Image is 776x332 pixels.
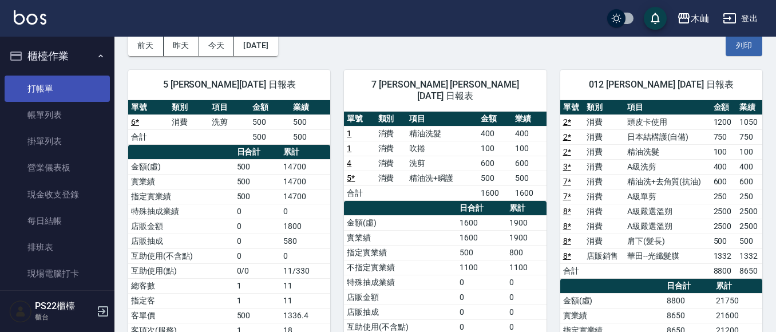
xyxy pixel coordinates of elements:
[624,204,711,219] td: A級嚴選溫朔
[5,234,110,260] a: 排班表
[478,126,512,141] td: 400
[169,100,209,115] th: 類別
[344,275,457,290] td: 特殊抽成業績
[234,278,280,293] td: 1
[375,156,406,171] td: 消費
[718,8,762,29] button: 登出
[737,204,762,219] td: 2500
[358,79,532,102] span: 7 [PERSON_NAME] [PERSON_NAME] [DATE] 日報表
[478,185,512,200] td: 1600
[624,234,711,248] td: 肩下(髮長)
[737,129,762,144] td: 750
[250,114,290,129] td: 500
[624,174,711,189] td: 精油洗+去角質(抗油)
[344,215,457,230] td: 金額(虛)
[506,305,547,319] td: 0
[128,234,234,248] td: 店販抽成
[169,114,209,129] td: 消費
[512,141,547,156] td: 100
[512,156,547,171] td: 600
[406,156,478,171] td: 洗剪
[664,279,713,294] th: 日合計
[584,204,624,219] td: 消費
[737,174,762,189] td: 600
[584,100,624,115] th: 類別
[624,144,711,159] td: 精油洗髮
[234,293,280,308] td: 1
[347,129,351,138] a: 1
[35,312,93,322] p: 櫃台
[457,215,506,230] td: 1600
[128,129,169,144] td: 合計
[234,189,280,204] td: 500
[457,260,506,275] td: 1100
[584,189,624,204] td: 消費
[280,159,330,174] td: 14700
[344,230,457,245] td: 實業績
[375,141,406,156] td: 消費
[35,301,93,312] h5: PS22櫃檯
[344,290,457,305] td: 店販金額
[128,263,234,278] td: 互助使用(點)
[280,145,330,160] th: 累計
[344,260,457,275] td: 不指定實業績
[711,100,737,115] th: 金額
[711,234,737,248] td: 500
[5,155,110,181] a: 營業儀表板
[726,35,762,56] button: 列印
[512,171,547,185] td: 500
[9,300,32,323] img: Person
[457,201,506,216] th: 日合計
[406,112,478,127] th: 項目
[737,114,762,129] td: 1050
[457,245,506,260] td: 500
[290,114,331,129] td: 500
[5,76,110,102] a: 打帳單
[128,219,234,234] td: 店販金額
[711,219,737,234] td: 2500
[711,189,737,204] td: 250
[644,7,667,30] button: save
[457,275,506,290] td: 0
[199,35,235,56] button: 今天
[584,248,624,263] td: 店販銷售
[128,293,234,308] td: 指定客
[209,100,250,115] th: 項目
[737,234,762,248] td: 500
[512,126,547,141] td: 400
[584,159,624,174] td: 消費
[209,114,250,129] td: 洗剪
[250,129,290,144] td: 500
[234,145,280,160] th: 日合計
[584,129,624,144] td: 消費
[624,114,711,129] td: 頭皮卡使用
[406,171,478,185] td: 精油洗+瞬護
[344,185,375,200] td: 合計
[128,189,234,204] td: 指定實業績
[711,248,737,263] td: 1332
[711,174,737,189] td: 600
[234,35,278,56] button: [DATE]
[457,305,506,319] td: 0
[128,35,164,56] button: 前天
[711,204,737,219] td: 2500
[624,159,711,174] td: A級洗剪
[713,308,762,323] td: 21600
[506,260,547,275] td: 1100
[280,189,330,204] td: 14700
[290,100,331,115] th: 業績
[406,126,478,141] td: 精油洗髮
[664,293,713,308] td: 8800
[506,245,547,260] td: 800
[457,290,506,305] td: 0
[280,204,330,219] td: 0
[128,174,234,189] td: 實業績
[560,293,664,308] td: 金額(虛)
[584,144,624,159] td: 消費
[711,114,737,129] td: 1200
[711,144,737,159] td: 100
[560,263,584,278] td: 合計
[128,248,234,263] td: 互助使用(不含點)
[142,79,316,90] span: 5 [PERSON_NAME][DATE] 日報表
[234,174,280,189] td: 500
